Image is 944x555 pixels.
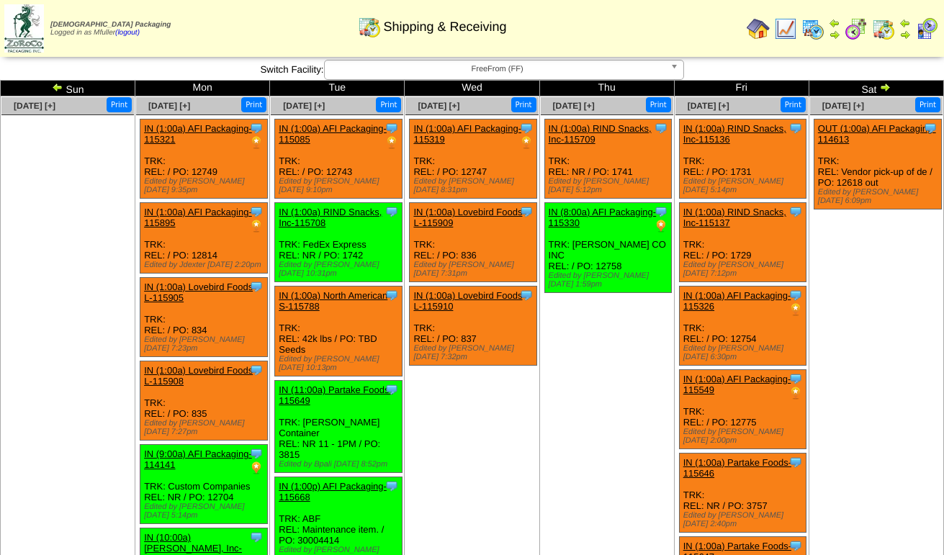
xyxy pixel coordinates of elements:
div: Edited by [PERSON_NAME] [DATE] 2:00pm [683,428,806,445]
div: TRK: REL: NR / PO: 1741 [544,119,672,199]
a: [DATE] [+] [822,101,864,111]
a: OUT (1:00a) AFI Packaging-114613 [818,123,936,145]
img: line_graph.gif [774,17,797,40]
td: Fri [674,81,809,96]
img: PO [519,135,534,150]
button: Print [781,97,806,112]
div: TRK: REL: 42k lbs / PO: TBD Seeds [275,286,403,376]
a: IN (1:00a) AFI Packaging-115895 [144,207,252,228]
div: Edited by [PERSON_NAME] [DATE] 7:32pm [413,344,536,361]
img: PO [788,302,803,317]
img: Tooltip [923,121,938,135]
a: (logout) [115,29,140,37]
img: PO [249,461,264,475]
div: Edited by [PERSON_NAME] [DATE] 7:27pm [144,419,267,436]
span: Logged in as Mfuller [50,21,171,37]
div: Edited by [PERSON_NAME] [DATE] 5:12pm [549,177,672,194]
img: calendarcustomer.gif [915,17,938,40]
div: TRK: [PERSON_NAME] CO INC REL: / PO: 12758 [544,203,672,293]
a: [DATE] [+] [418,101,459,111]
a: IN (1:00a) AFI Packaging-115549 [683,374,791,395]
a: IN (11:00a) Partake Foods-115649 [279,384,392,406]
div: TRK: REL: / PO: 836 [410,203,537,282]
img: Tooltip [385,204,399,219]
a: IN (1:00a) Lovebird Foods L-115905 [144,281,253,303]
span: Shipping & Receiving [383,19,506,35]
button: Print [241,97,266,112]
a: [DATE] [+] [148,101,190,111]
div: Edited by [PERSON_NAME] [DATE] 9:10pm [279,177,402,194]
span: [DATE] [+] [553,101,595,111]
img: arrowleft.gif [899,17,911,29]
a: IN (1:00a) Lovebird Foods L-115910 [413,290,522,312]
a: IN (1:00a) RIND Snacks, Inc-115137 [683,207,786,228]
div: TRK: REL: / PO: 12749 [140,119,268,199]
img: arrowleft.gif [52,81,63,93]
div: Edited by [PERSON_NAME] [DATE] 8:31pm [413,177,536,194]
img: Tooltip [788,204,803,219]
img: calendarblend.gif [845,17,868,40]
span: FreeFrom (FF) [331,60,665,78]
div: Edited by [PERSON_NAME] [DATE] 5:14pm [144,502,267,520]
div: TRK: REL: / PO: 837 [410,286,537,366]
div: Edited by [PERSON_NAME] [DATE] 9:35pm [144,177,267,194]
div: TRK: REL: / PO: 12814 [140,203,268,274]
img: calendarinout.gif [872,17,895,40]
div: TRK: REL: / PO: 12747 [410,119,537,199]
img: Tooltip [249,121,264,135]
div: TRK: [PERSON_NAME] Container REL: NR 11 - 1PM / PO: 3815 [275,381,403,473]
img: Tooltip [385,479,399,493]
button: Print [646,97,671,112]
img: Tooltip [788,371,803,386]
td: Sun [1,81,135,96]
div: Edited by [PERSON_NAME] [DATE] 10:13pm [279,355,402,372]
img: calendarinout.gif [358,15,381,38]
img: PO [249,135,264,150]
a: IN (1:00a) AFI Packaging-115319 [413,123,521,145]
a: IN (1:00a) Lovebird Foods L-115909 [413,207,522,228]
img: Tooltip [249,279,264,294]
img: Tooltip [249,204,264,219]
td: Wed [405,81,539,96]
a: IN (1:00a) Lovebird Foods L-115908 [144,365,253,387]
img: Tooltip [249,530,264,544]
td: Mon [135,81,270,96]
a: IN (9:00a) AFI Packaging-114141 [144,448,252,470]
img: Tooltip [788,455,803,469]
img: PO [249,219,264,233]
img: calendarprod.gif [801,17,824,40]
div: TRK: REL: / PO: 12775 [679,370,806,449]
div: TRK: FedEx Express REL: NR / PO: 1742 [275,203,403,282]
img: Tooltip [385,382,399,397]
div: Edited by [PERSON_NAME] [DATE] 6:30pm [683,344,806,361]
img: PO [788,386,803,400]
div: Edited by [PERSON_NAME] [DATE] 1:59pm [549,271,672,289]
div: TRK: Custom Companies REL: NR / PO: 12704 [140,445,268,524]
a: [DATE] [+] [688,101,729,111]
span: [DEMOGRAPHIC_DATA] Packaging [50,21,171,29]
a: IN (1:00a) RIND Snacks, Inc-115708 [279,207,382,228]
div: TRK: REL: / PO: 1729 [679,203,806,282]
a: [DATE] [+] [283,101,325,111]
button: Print [915,97,940,112]
a: IN (1:00a) North American S-115788 [279,290,387,312]
div: TRK: REL: Vendor pick-up of de / PO: 12618 out [814,119,941,209]
button: Print [107,97,132,112]
img: Tooltip [654,204,668,219]
img: Tooltip [249,446,264,461]
img: PO [654,219,668,233]
div: TRK: REL: / PO: 1731 [679,119,806,199]
td: Tue [270,81,405,96]
a: [DATE] [+] [14,101,55,111]
img: Tooltip [788,538,803,553]
img: arrowright.gif [829,29,840,40]
img: Tooltip [788,121,803,135]
a: IN (1:00a) RIND Snacks, Inc-115709 [549,123,652,145]
img: Tooltip [654,121,668,135]
a: IN (1:00a) AFI Packaging-115321 [144,123,252,145]
div: Edited by [PERSON_NAME] [DATE] 7:31pm [413,261,536,278]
